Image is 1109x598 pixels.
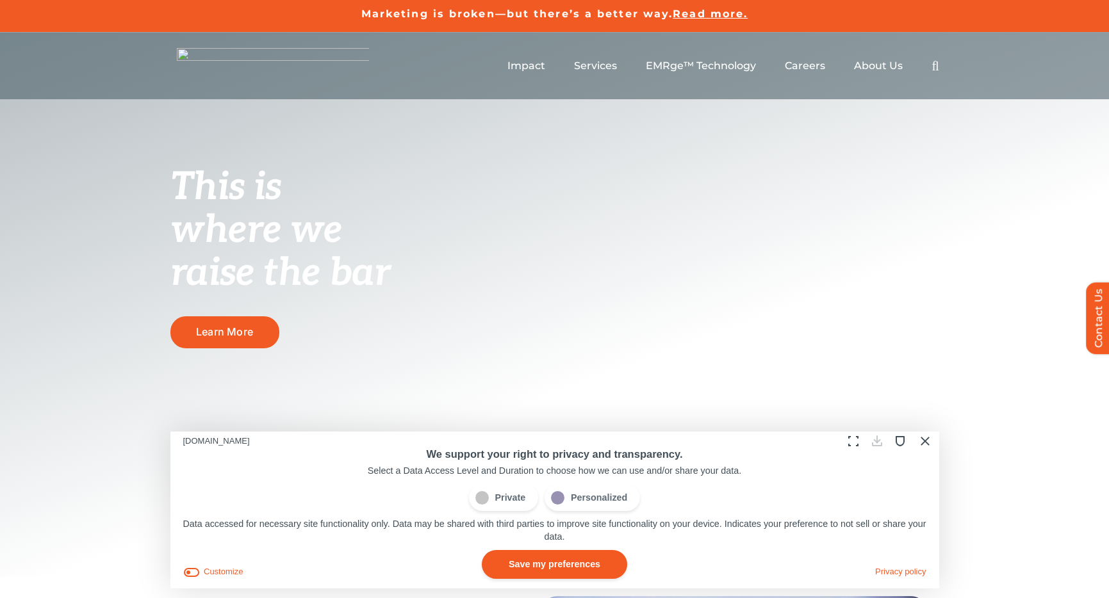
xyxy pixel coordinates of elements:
a: Services [574,60,617,72]
button: Download Consent [867,432,887,451]
p: Data accessed for necessary site functionality only. Data may be shared with third parties to imp... [183,517,926,544]
a: Search [932,60,939,72]
button: Privacy policy [875,565,926,579]
label: Private [469,484,538,511]
button: Close Cookie Compliance [914,432,934,451]
a: Careers [785,60,825,72]
span: Learn More [196,325,253,338]
span: where we raise the bar [170,207,390,296]
a: Marketing is broken—but there’s a better way. [361,8,673,20]
a: OG_Full_horizontal_WHT [177,47,369,59]
a: Read more. [673,8,748,20]
div: Select a Data Access Level and Duration to choose how we can use and/or share your data. [183,464,926,478]
button: Customize [183,565,243,579]
span: This is [170,165,282,211]
button: Expand Toggle [843,432,863,451]
div: [DOMAIN_NAME] [183,433,250,449]
nav: Menu [507,45,939,86]
button: Protection Status: On [891,432,910,451]
a: EMRge™ Technology [646,60,756,72]
a: Impact [507,60,545,72]
label: Personalized [545,484,640,511]
button: Save my preferences [482,550,627,579]
a: About Us [854,60,903,72]
span: We support your right to privacy and transparency. [426,448,682,460]
a: Learn More [170,316,279,348]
